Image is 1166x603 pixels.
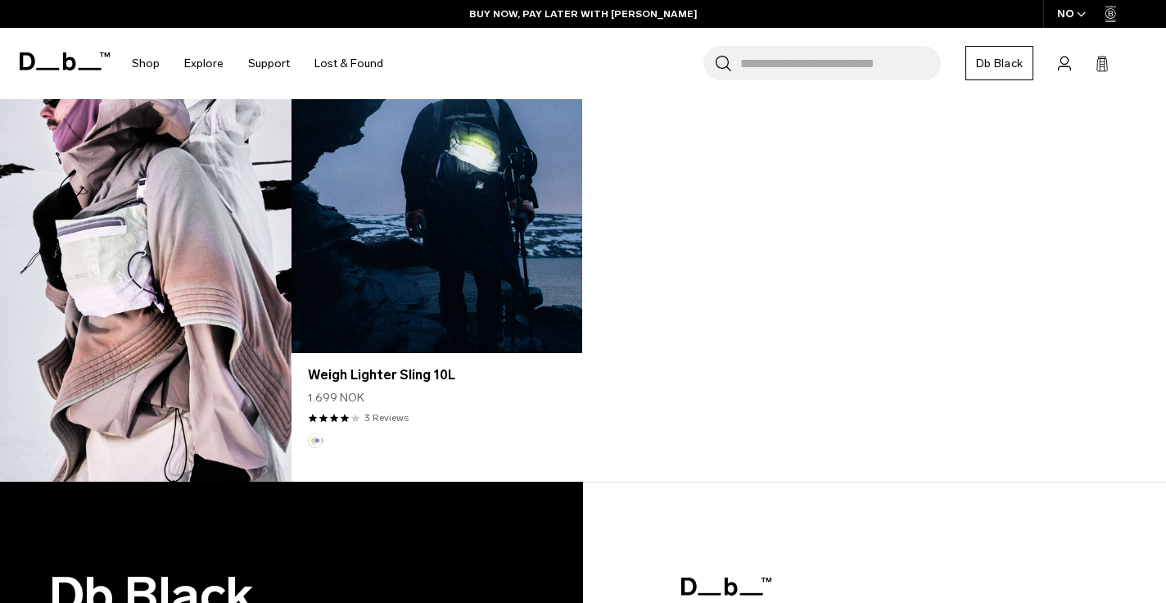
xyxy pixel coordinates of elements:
a: Lost & Found [314,34,383,93]
a: Weigh Lighter Sling 10L [291,30,582,353]
button: Aurora [308,433,323,448]
a: Weigh Lighter Sling 10L [308,365,566,385]
a: BUY NOW, PAY LATER WITH [PERSON_NAME] [469,7,698,21]
nav: Main Navigation [120,28,395,99]
a: Support [248,34,290,93]
a: Db Black [965,46,1033,80]
a: 3 reviews [364,410,409,425]
span: 1.699 NOK [308,389,364,406]
a: Shop [132,34,160,93]
a: Explore [184,34,224,93]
